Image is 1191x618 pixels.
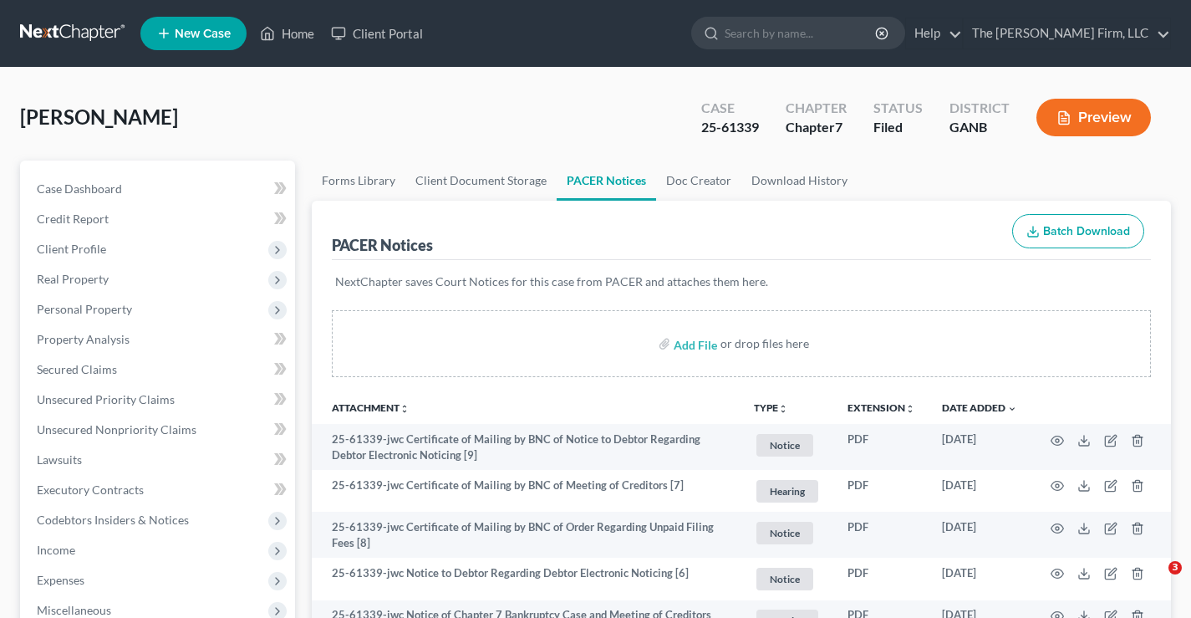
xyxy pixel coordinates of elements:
a: Hearing [754,478,821,505]
i: unfold_more [778,404,788,414]
a: Notice [754,519,821,547]
a: Forms Library [312,161,405,201]
div: Case [701,99,759,118]
a: Client Portal [323,18,431,49]
td: [DATE] [929,424,1031,470]
td: 25-61339-jwc Certificate of Mailing by BNC of Order Regarding Unpaid Filing Fees [8] [312,512,741,558]
i: unfold_more [905,404,915,414]
a: Doc Creator [656,161,741,201]
span: Real Property [37,272,109,286]
span: Secured Claims [37,362,117,376]
span: Codebtors Insiders & Notices [37,513,189,527]
td: [DATE] [929,512,1031,558]
a: Attachmentunfold_more [332,401,410,414]
span: Client Profile [37,242,106,256]
span: New Case [175,28,231,40]
div: PACER Notices [332,235,433,255]
span: Hearing [756,480,818,503]
span: 7 [835,119,842,135]
span: Notice [756,434,813,457]
td: [DATE] [929,470,1031,513]
a: Lawsuits [23,445,295,475]
i: expand_more [1007,404,1017,414]
span: Notice [756,568,813,590]
span: Property Analysis [37,332,130,346]
td: PDF [834,424,929,470]
input: Search by name... [725,18,878,49]
span: Income [37,543,75,557]
a: Unsecured Priority Claims [23,385,295,415]
span: Miscellaneous [37,603,111,617]
button: TYPEunfold_more [754,403,788,414]
span: Lawsuits [37,452,82,467]
a: Unsecured Nonpriority Claims [23,415,295,445]
a: Property Analysis [23,324,295,355]
div: 25-61339 [701,118,759,137]
button: Preview [1036,99,1151,136]
td: PDF [834,558,929,600]
a: Home [252,18,323,49]
span: Batch Download [1043,224,1130,238]
td: [DATE] [929,558,1031,600]
span: Unsecured Nonpriority Claims [37,422,196,437]
button: Batch Download [1012,214,1144,249]
td: PDF [834,512,929,558]
a: Extensionunfold_more [847,401,915,414]
span: Case Dashboard [37,181,122,196]
a: Case Dashboard [23,174,295,204]
a: Executory Contracts [23,475,295,505]
td: 25-61339-jwc Certificate of Mailing by BNC of Meeting of Creditors [7] [312,470,741,513]
a: Credit Report [23,204,295,234]
td: PDF [834,470,929,513]
a: PACER Notices [557,161,656,201]
td: 25-61339-jwc Certificate of Mailing by BNC of Notice to Debtor Regarding Debtor Electronic Notici... [312,424,741,470]
a: Notice [754,432,821,459]
span: Unsecured Priority Claims [37,392,175,406]
span: Notice [756,522,813,544]
a: Secured Claims [23,355,295,385]
div: Filed [873,118,923,137]
a: Download History [741,161,858,201]
a: Client Document Storage [405,161,557,201]
td: 25-61339-jwc Notice to Debtor Regarding Debtor Electronic Noticing [6] [312,558,741,600]
a: Date Added expand_more [942,401,1017,414]
i: unfold_more [400,404,410,414]
a: The [PERSON_NAME] Firm, LLC [964,18,1170,49]
span: 3 [1168,561,1182,575]
span: [PERSON_NAME] [20,105,178,129]
div: GANB [949,118,1010,137]
span: Expenses [37,573,84,587]
div: or drop files here [720,335,809,352]
span: Credit Report [37,212,109,226]
p: NextChapter saves Court Notices for this case from PACER and attaches them here. [335,273,1148,290]
div: Status [873,99,923,118]
div: District [949,99,1010,118]
span: Executory Contracts [37,483,144,497]
div: Chapter [786,99,847,118]
a: Help [906,18,962,49]
iframe: Intercom live chat [1134,561,1174,601]
div: Chapter [786,118,847,137]
a: Notice [754,565,821,593]
span: Personal Property [37,302,132,316]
